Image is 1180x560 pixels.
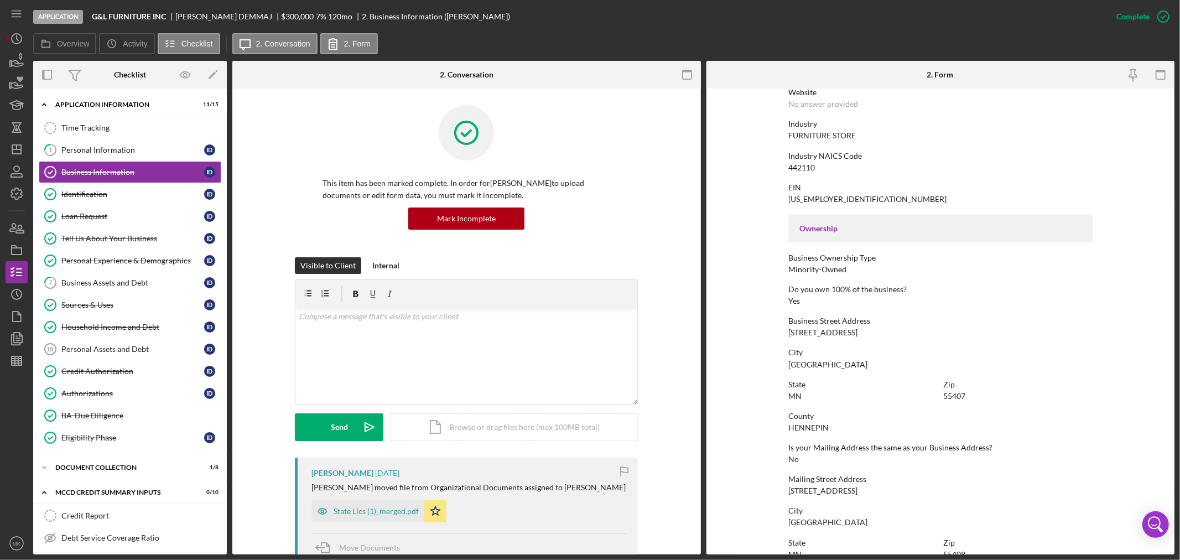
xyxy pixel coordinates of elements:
[55,101,191,108] div: Application Information
[788,506,1093,515] div: City
[204,277,215,288] div: I D
[788,88,1093,97] div: Website
[61,411,221,420] div: BA-Due Diligence
[204,211,215,222] div: I D
[61,190,204,199] div: Identification
[943,392,965,401] div: 55407
[362,12,510,21] div: 2. Business Information ([PERSON_NAME])
[204,144,215,155] div: I D
[61,300,204,309] div: Sources & Uses
[440,70,493,79] div: 2. Conversation
[788,348,1093,357] div: City
[61,345,204,354] div: Personal Assets and Debt
[339,543,400,552] span: Move Documents
[788,195,947,204] div: [US_EMPLOYER_IDENTIFICATION_NUMBER]
[788,443,1093,452] div: Is your Mailing Address the same as your Business Address?
[1105,6,1174,28] button: Complete
[323,177,610,202] p: This item has been marked complete. In order for [PERSON_NAME] to upload documents or edit form d...
[61,234,204,243] div: Tell Us About Your Business
[204,255,215,266] div: I D
[13,541,21,547] text: MK
[61,146,204,154] div: Personal Information
[316,12,326,21] div: 7 %
[57,39,89,48] label: Overview
[372,257,399,274] div: Internal
[788,265,846,274] div: Minority-Owned
[331,413,348,441] div: Send
[328,12,352,21] div: 120 mo
[55,489,191,496] div: MCCD Credit Summary Inputs
[39,527,221,549] a: Debt Service Coverage Ratio
[55,464,191,471] div: Document Collection
[61,123,221,132] div: Time Tracking
[61,511,221,520] div: Credit Report
[788,486,857,495] div: [STREET_ADDRESS]
[33,10,83,24] div: Application
[39,161,221,183] a: Business InformationID
[788,297,800,305] div: Yes
[204,388,215,399] div: I D
[788,317,1093,325] div: Business Street Address
[788,550,802,559] div: MN
[39,227,221,250] a: Tell Us About Your BusinessID
[788,380,938,389] div: State
[788,253,1093,262] div: Business Ownership Type
[39,505,221,527] a: Credit Report
[114,70,146,79] div: Checklist
[788,152,1093,160] div: Industry NAICS Code
[46,346,53,352] tspan: 10
[204,167,215,178] div: I D
[39,427,221,449] a: Eligibility PhaseID
[943,538,1093,547] div: Zip
[943,380,1093,389] div: Zip
[204,189,215,200] div: I D
[39,117,221,139] a: Time Tracking
[61,323,204,331] div: Household Income and Debt
[61,367,204,376] div: Credit Authorization
[788,412,1093,421] div: County
[788,518,867,527] div: [GEOGRAPHIC_DATA]
[344,39,371,48] label: 2. Form
[204,432,215,443] div: I D
[204,344,215,355] div: I D
[204,366,215,377] div: I D
[256,39,310,48] label: 2. Conversation
[232,33,318,54] button: 2. Conversation
[39,360,221,382] a: Credit AuthorizationID
[33,33,96,54] button: Overview
[39,338,221,360] a: 10Personal Assets and DebtID
[158,33,220,54] button: Checklist
[49,146,52,153] tspan: 1
[39,294,221,316] a: Sources & UsesID
[199,464,219,471] div: 1 / 8
[39,382,221,405] a: AuthorizationsID
[199,101,219,108] div: 11 / 15
[295,257,361,274] button: Visible to Client
[92,12,166,21] b: G&L FURNITURE INC
[367,257,405,274] button: Internal
[204,233,215,244] div: I D
[61,533,221,542] div: Debt Service Coverage Ratio
[39,205,221,227] a: Loan RequestID
[61,168,204,177] div: Business Information
[408,208,524,230] button: Mark Incomplete
[1116,6,1150,28] div: Complete
[61,433,204,442] div: Eligibility Phase
[300,257,356,274] div: Visible to Client
[175,12,282,21] div: [PERSON_NAME] DEMMAJ
[788,183,1093,192] div: EIN
[204,322,215,333] div: I D
[437,208,496,230] div: Mark Incomplete
[39,139,221,161] a: 1Personal InformationID
[334,507,419,516] div: State Lics (1)_merged.pdf
[123,39,147,48] label: Activity
[788,328,857,337] div: [STREET_ADDRESS]
[943,550,965,559] div: 55408
[39,272,221,294] a: 7Business Assets and DebtID
[311,483,626,492] div: [PERSON_NAME] moved file from Organizational Documents assigned to [PERSON_NAME]
[282,12,314,21] span: $300,000
[788,538,938,547] div: State
[927,70,954,79] div: 2. Form
[61,212,204,221] div: Loan Request
[295,413,383,441] button: Send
